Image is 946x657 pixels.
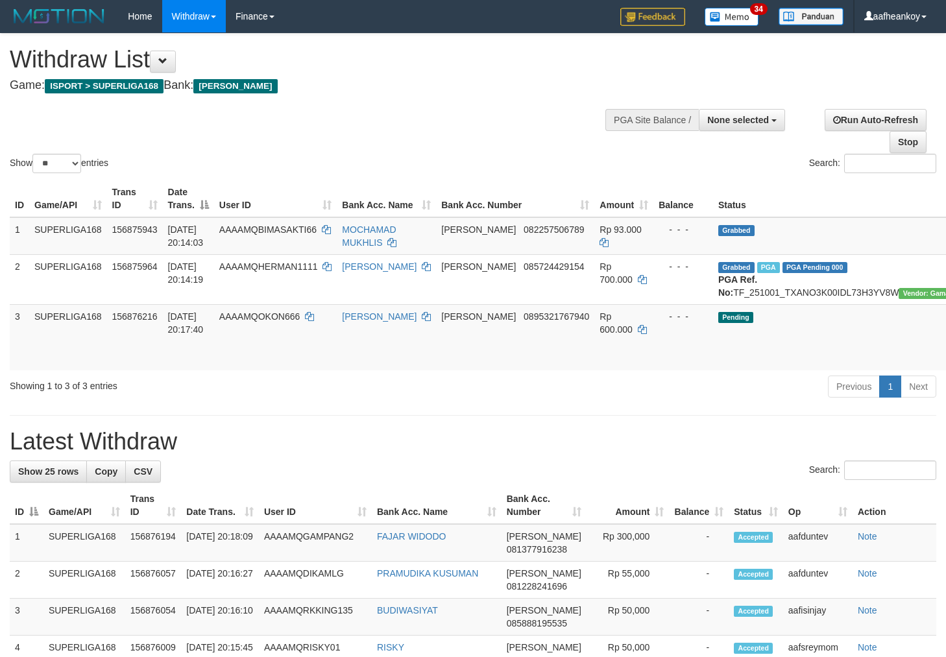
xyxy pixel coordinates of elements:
td: Rp 50,000 [587,599,670,636]
th: Date Trans.: activate to sort column ascending [181,487,259,524]
label: Search: [809,460,936,480]
a: Note [858,642,877,652]
th: Bank Acc. Number: activate to sort column ascending [502,487,587,524]
span: Rp 600.000 [600,311,633,335]
a: Previous [828,376,880,398]
td: 156876194 [125,524,182,562]
td: 3 [10,304,29,370]
th: Game/API: activate to sort column ascending [29,180,107,217]
span: AAAAMQBIMASAKTI66 [219,224,317,235]
span: 34 [750,3,768,15]
span: PGA Pending [782,262,847,273]
a: [PERSON_NAME] [342,261,417,272]
th: ID [10,180,29,217]
span: Copy 081377916238 to clipboard [507,544,567,555]
h1: Withdraw List [10,47,618,73]
td: aafduntev [783,524,853,562]
img: panduan.png [779,8,843,25]
th: Amount: activate to sort column ascending [587,487,670,524]
div: Showing 1 to 3 of 3 entries [10,374,385,392]
a: Note [858,531,877,542]
label: Show entries [10,154,108,173]
td: aafduntev [783,562,853,599]
th: Bank Acc. Name: activate to sort column ascending [372,487,502,524]
span: ISPORT > SUPERLIGA168 [45,79,164,93]
td: 3 [10,599,43,636]
td: 2 [10,562,43,599]
span: Copy 085888195535 to clipboard [507,618,567,628]
a: FAJAR WIDODO [377,531,446,542]
td: SUPERLIGA168 [29,254,107,304]
a: MOCHAMAD MUKHLIS [342,224,396,248]
span: Rp 93.000 [600,224,642,235]
span: 156875943 [112,224,158,235]
th: ID: activate to sort column descending [10,487,43,524]
span: [PERSON_NAME] [441,261,516,272]
a: Note [858,605,877,615]
th: Trans ID: activate to sort column ascending [125,487,182,524]
a: [PERSON_NAME] [342,311,417,322]
a: Show 25 rows [10,460,87,483]
td: AAAAMQDIKAMLG [259,562,372,599]
td: Rp 55,000 [587,562,670,599]
th: Game/API: activate to sort column ascending [43,487,125,524]
select: Showentries [32,154,81,173]
td: AAAAMQRKKING135 [259,599,372,636]
span: 156876216 [112,311,158,322]
th: Balance [653,180,713,217]
th: Op: activate to sort column ascending [783,487,853,524]
td: 1 [10,524,43,562]
input: Search: [844,154,936,173]
span: Pending [718,312,753,323]
td: 156876054 [125,599,182,636]
input: Search: [844,460,936,480]
span: AAAAMQHERMAN1111 [219,261,318,272]
th: Balance: activate to sort column ascending [669,487,729,524]
h4: Game: Bank: [10,79,618,92]
img: Button%20Memo.svg [705,8,759,26]
span: Accepted [734,643,773,654]
a: Note [858,568,877,579]
span: Accepted [734,532,773,543]
span: Copy 0895321767940 to clipboard [524,311,589,322]
td: SUPERLIGA168 [29,217,107,255]
span: [PERSON_NAME] [507,605,581,615]
span: None selected [707,115,769,125]
a: Run Auto-Refresh [825,109,927,131]
div: PGA Site Balance / [605,109,699,131]
a: CSV [125,460,161,483]
th: Bank Acc. Name: activate to sort column ascending [337,180,436,217]
th: User ID: activate to sort column ascending [214,180,337,217]
td: - [669,562,729,599]
td: - [669,524,729,562]
span: Accepted [734,569,773,580]
th: User ID: activate to sort column ascending [259,487,372,524]
span: Copy 085724429154 to clipboard [524,261,584,272]
th: Action [853,487,936,524]
td: [DATE] 20:16:10 [181,599,259,636]
span: [PERSON_NAME] [441,311,516,322]
span: 156875964 [112,261,158,272]
th: Status: activate to sort column ascending [729,487,783,524]
span: [PERSON_NAME] [507,531,581,542]
td: [DATE] 20:16:27 [181,562,259,599]
th: Trans ID: activate to sort column ascending [107,180,163,217]
td: SUPERLIGA168 [43,599,125,636]
td: SUPERLIGA168 [43,562,125,599]
th: Amount: activate to sort column ascending [594,180,653,217]
span: Show 25 rows [18,466,79,477]
span: [PERSON_NAME] [441,224,516,235]
td: SUPERLIGA168 [29,304,107,370]
td: AAAAMQGAMPANG2 [259,524,372,562]
td: Rp 300,000 [587,524,670,562]
td: aafisinjay [783,599,853,636]
a: 1 [879,376,901,398]
h1: Latest Withdraw [10,429,936,455]
a: Next [901,376,936,398]
span: Grabbed [718,262,755,273]
td: SUPERLIGA168 [43,524,125,562]
span: [PERSON_NAME] [507,568,581,579]
td: 2 [10,254,29,304]
span: [DATE] 20:14:03 [168,224,204,248]
td: [DATE] 20:18:09 [181,524,259,562]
